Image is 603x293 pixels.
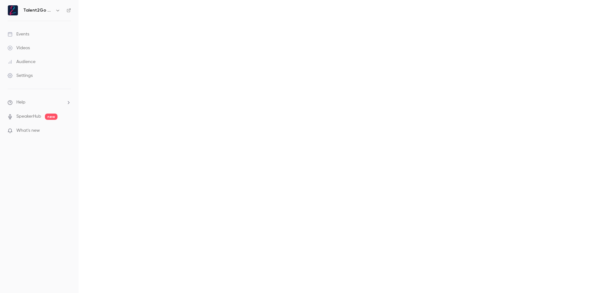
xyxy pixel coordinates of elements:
span: new [45,114,57,120]
div: Videos [8,45,30,51]
span: Help [16,99,25,106]
a: SpeakerHub [16,113,41,120]
img: Talent2Go GmbH [8,5,18,15]
div: Settings [8,72,33,79]
h6: Talent2Go GmbH [23,7,53,13]
div: Audience [8,59,35,65]
div: Events [8,31,29,37]
li: help-dropdown-opener [8,99,71,106]
span: What's new [16,127,40,134]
